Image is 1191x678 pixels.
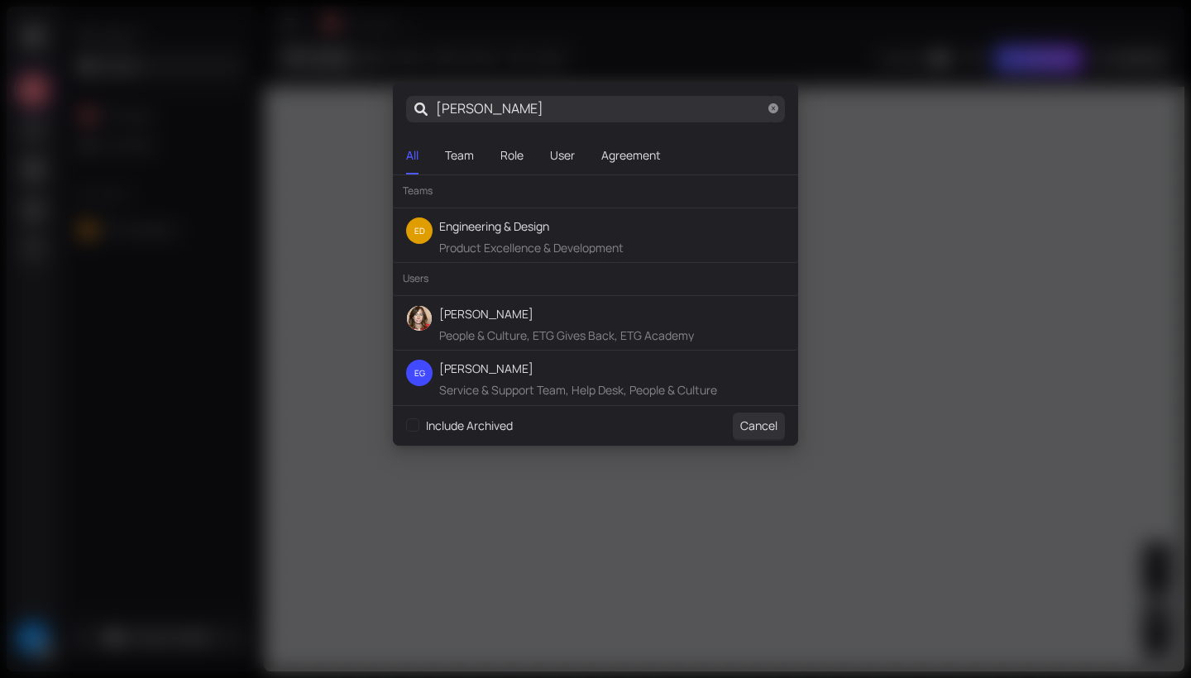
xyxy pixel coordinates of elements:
[601,146,661,165] div: Agreement
[419,417,519,435] span: Include Archived
[436,96,772,122] input: Search...
[733,413,785,439] button: Cancel
[406,146,419,165] div: All
[768,103,778,113] span: close-circle
[407,306,432,331] img: -ka-1vlbOz.jpeg
[393,351,798,405] div: Erin Girard
[439,381,717,399] span: Service & Support Team, Help Desk, People & Culture
[414,360,425,386] span: EG
[740,417,777,435] span: Cancel
[439,217,624,236] span: Engineering & Design
[500,146,524,165] div: Role
[439,305,694,323] span: [PERSON_NAME]
[393,263,798,296] div: Users
[393,296,798,351] div: Erin Fahey
[550,146,575,165] div: User
[439,360,717,378] span: [PERSON_NAME]
[393,208,798,263] div: Engineering & Design
[445,146,474,165] div: Team
[439,239,624,257] span: Product Excellence & Development
[414,217,425,244] span: ED
[393,175,798,208] div: Teams
[439,327,694,345] span: People & Culture, ETG Gives Back, ETG Academy
[768,102,778,117] span: close-circle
